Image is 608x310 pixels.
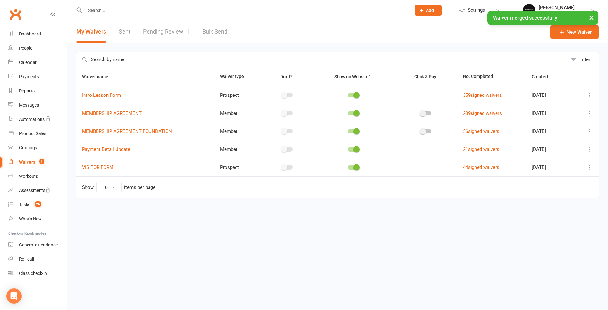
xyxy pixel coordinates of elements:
a: Gradings [8,141,67,155]
div: Tasks [19,202,30,207]
div: Waivers [19,159,35,164]
a: 359signed waivers [463,92,502,98]
td: [DATE] [526,140,573,158]
div: Assessments [19,188,50,193]
a: Intro Lesson Form [82,92,121,98]
a: Sent [119,21,130,43]
button: Created [532,73,555,80]
span: Show on Website? [334,74,371,79]
span: 1 [39,159,44,164]
a: Waivers 1 [8,155,67,169]
span: 1 [187,28,190,35]
a: 209signed waivers [463,110,502,116]
a: Dashboard [8,27,67,41]
div: What's New [19,216,42,221]
td: [DATE] [526,158,573,176]
a: VISITOR FORM [82,164,113,170]
div: Calendar [19,60,37,65]
a: MEMBERSHIP AGREEMENT [82,110,142,116]
a: Roll call [8,252,67,266]
input: Search... [83,6,407,15]
a: Workouts [8,169,67,183]
div: Trinity BJJ Pty Ltd [539,10,575,16]
td: Member [214,140,262,158]
span: Waiver name [82,74,115,79]
div: Messages [19,102,39,108]
img: thumb_image1712106278.png [523,4,535,17]
div: Roll call [19,257,34,262]
div: Dashboard [19,31,41,36]
a: Payments [8,70,67,84]
a: MEMBERSHIP AGREEMENT FOUNDATION [82,128,172,134]
a: 56signed waivers [463,128,499,134]
div: Show [82,182,155,193]
button: My Waivers [76,21,106,43]
div: Filter [579,56,590,63]
div: Product Sales [19,131,46,136]
a: 44signed waivers [463,164,499,170]
a: Messages [8,98,67,112]
td: Prospect [214,158,262,176]
a: What's New [8,212,67,226]
input: Search by name [76,52,567,67]
span: Settings [468,3,485,17]
button: Click & Pay [408,73,443,80]
div: [PERSON_NAME] [539,5,575,10]
a: General attendance kiosk mode [8,238,67,252]
div: Automations [19,117,45,122]
a: Automations [8,112,67,127]
div: Waiver merged successfully [487,11,598,25]
div: Open Intercom Messenger [6,288,22,304]
div: Workouts [19,174,38,179]
div: Reports [19,88,35,93]
span: Add [426,8,434,13]
a: Assessments [8,183,67,198]
a: Reports [8,84,67,98]
div: Payments [19,74,39,79]
td: [DATE] [526,86,573,104]
a: Product Sales [8,127,67,141]
td: Member [214,104,262,122]
button: × [586,11,597,24]
a: People [8,41,67,55]
a: 21signed waivers [463,146,499,152]
a: Calendar [8,55,67,70]
th: No. Completed [457,67,526,86]
button: Filter [567,52,599,67]
div: People [19,46,32,51]
th: Waiver type [214,67,262,86]
span: Draft? [280,74,293,79]
div: General attendance [19,242,58,247]
a: New Waiver [550,25,599,39]
td: Member [214,122,262,140]
button: Waiver name [82,73,115,80]
div: Class check-in [19,271,47,276]
span: 26 [35,201,41,207]
td: [DATE] [526,104,573,122]
a: Class kiosk mode [8,266,67,281]
button: Show on Website? [329,73,378,80]
span: Created [532,74,555,79]
div: Gradings [19,145,37,150]
a: Clubworx [8,6,23,22]
a: Bulk Send [202,21,227,43]
span: Click & Pay [414,74,436,79]
a: Pending Review1 [143,21,190,43]
button: Draft? [275,73,300,80]
td: [DATE] [526,122,573,140]
div: items per page [124,185,155,190]
button: Add [415,5,442,16]
a: Payment Detail Update [82,146,130,152]
a: Tasks 26 [8,198,67,212]
td: Prospect [214,86,262,104]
